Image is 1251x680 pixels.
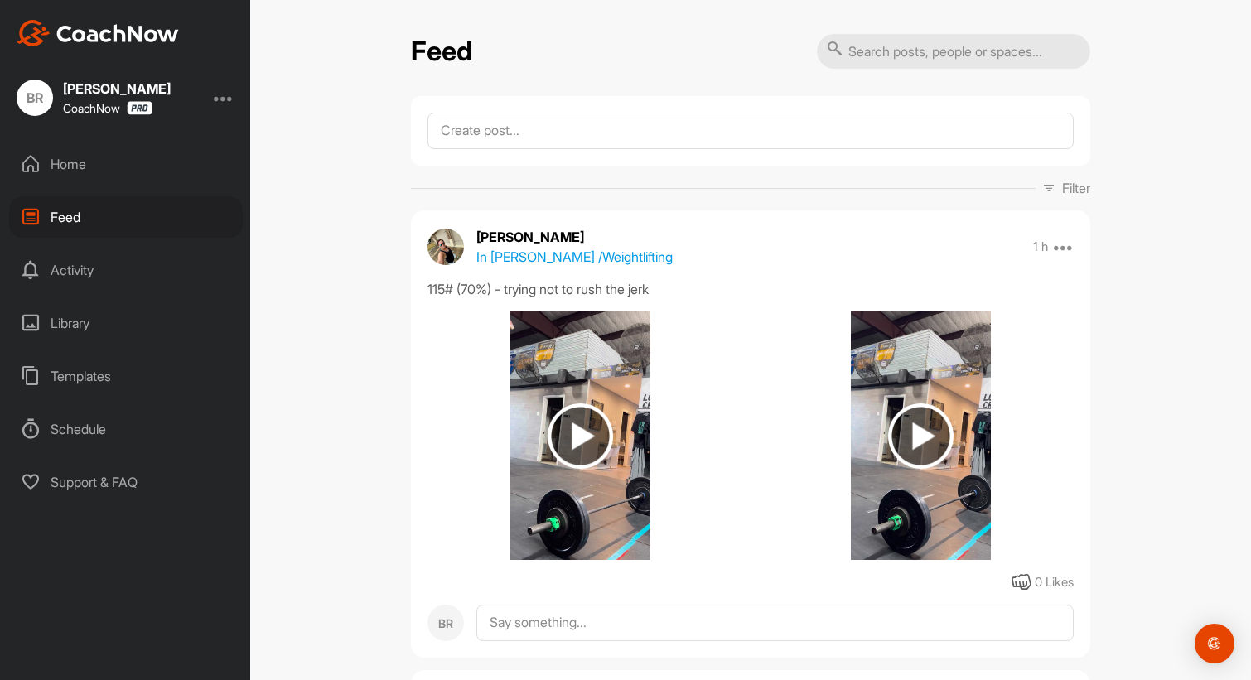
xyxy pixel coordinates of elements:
[63,101,152,115] div: CoachNow
[9,461,243,503] div: Support & FAQ
[817,34,1090,69] input: Search posts, people or spaces...
[1033,239,1048,255] p: 1 h
[9,355,243,397] div: Templates
[1195,624,1234,663] div: Open Intercom Messenger
[476,227,673,247] p: [PERSON_NAME]
[476,247,673,267] p: In [PERSON_NAME] / Weightlifting
[9,143,243,185] div: Home
[851,311,991,560] img: media
[888,403,954,469] img: play
[411,36,472,68] h2: Feed
[9,249,243,291] div: Activity
[17,80,53,116] div: BR
[1035,573,1074,592] div: 0 Likes
[9,302,243,344] div: Library
[427,605,464,641] div: BR
[17,20,179,46] img: CoachNow
[127,101,152,115] img: CoachNow Pro
[9,196,243,238] div: Feed
[510,311,650,560] img: media
[427,229,464,265] img: avatar
[1062,178,1090,198] p: Filter
[427,279,1074,299] div: 115# (70%) - trying not to rush the jerk
[9,408,243,450] div: Schedule
[63,82,171,95] div: [PERSON_NAME]
[548,403,613,469] img: play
